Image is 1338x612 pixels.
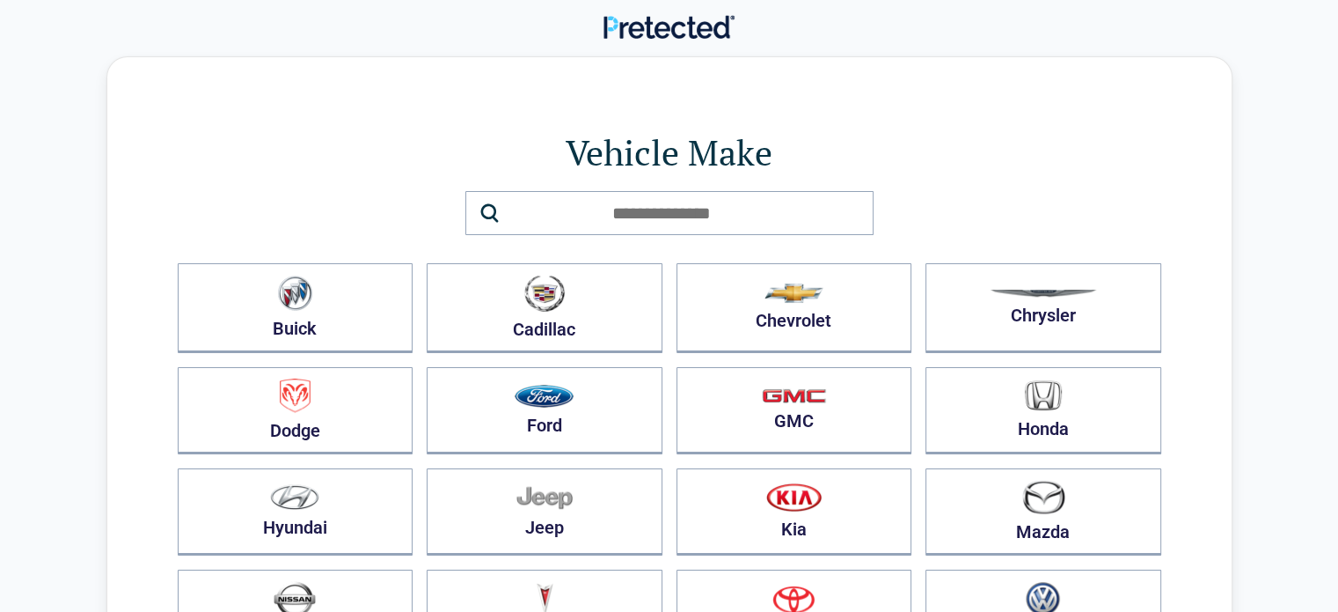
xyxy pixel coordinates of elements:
[427,468,662,556] button: Jeep
[178,367,413,454] button: Dodge
[676,263,912,353] button: Chevrolet
[925,263,1161,353] button: Chrysler
[178,263,413,353] button: Buick
[925,468,1161,556] button: Mazda
[427,263,662,353] button: Cadillac
[676,367,912,454] button: GMC
[427,367,662,454] button: Ford
[925,367,1161,454] button: Honda
[676,468,912,556] button: Kia
[178,128,1161,177] h1: Vehicle Make
[178,468,413,556] button: Hyundai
